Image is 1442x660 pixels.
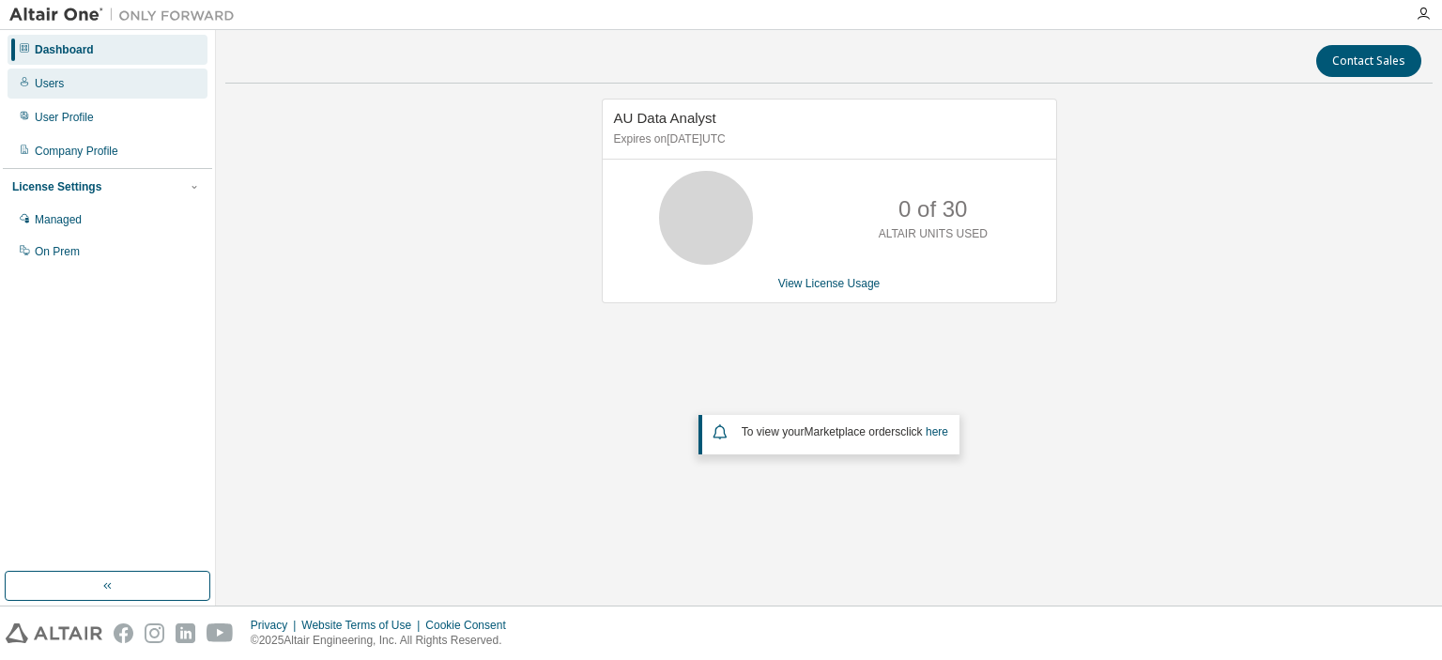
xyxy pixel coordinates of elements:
[926,425,948,438] a: here
[145,623,164,643] img: instagram.svg
[742,425,948,438] span: To view your click
[35,76,64,91] div: Users
[35,110,94,125] div: User Profile
[251,618,301,633] div: Privacy
[805,425,901,438] em: Marketplace orders
[6,623,102,643] img: altair_logo.svg
[35,144,118,159] div: Company Profile
[614,110,716,126] span: AU Data Analyst
[251,633,517,649] p: © 2025 Altair Engineering, Inc. All Rights Reserved.
[879,226,988,242] p: ALTAIR UNITS USED
[425,618,516,633] div: Cookie Consent
[176,623,195,643] img: linkedin.svg
[1316,45,1421,77] button: Contact Sales
[35,42,94,57] div: Dashboard
[12,179,101,194] div: License Settings
[898,193,967,225] p: 0 of 30
[114,623,133,643] img: facebook.svg
[9,6,244,24] img: Altair One
[301,618,425,633] div: Website Terms of Use
[35,244,80,259] div: On Prem
[614,131,1040,147] p: Expires on [DATE] UTC
[207,623,234,643] img: youtube.svg
[778,277,881,290] a: View License Usage
[35,212,82,227] div: Managed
